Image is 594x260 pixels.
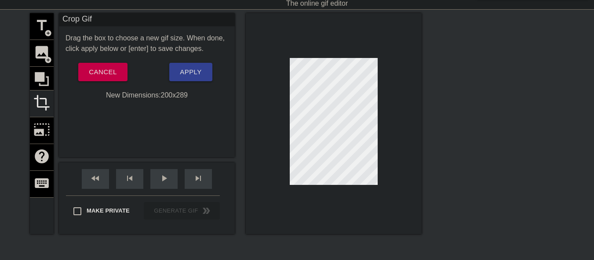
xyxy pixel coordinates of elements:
span: Cancel [89,66,117,78]
span: Make Private [87,206,130,215]
span: fast_rewind [90,173,101,184]
span: Apply [180,66,201,78]
span: play_arrow [159,173,169,184]
div: New Dimensions: 200 x 289 [59,90,235,101]
button: Apply [169,63,212,81]
div: Drag the box to choose a new gif size. When done, click apply below or [enter] to save changes. [59,33,235,54]
span: crop [33,94,50,111]
span: skip_previous [124,173,135,184]
span: skip_next [193,173,204,184]
div: Crop Gif [59,13,235,26]
button: Cancel [78,63,127,81]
